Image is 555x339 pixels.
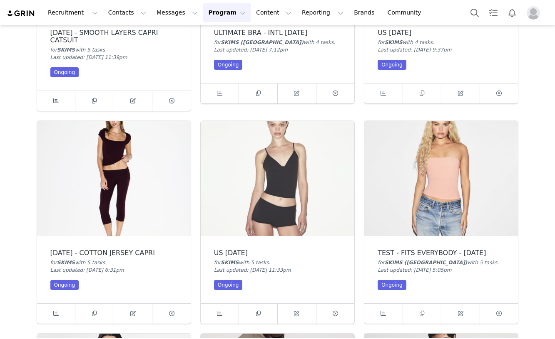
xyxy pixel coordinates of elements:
[214,266,341,274] div: Last updated: [DATE] 11:33pm
[378,60,406,70] div: Ongoing
[214,46,341,54] div: Last updated: [DATE] 7:12pm
[57,47,75,53] span: SKIMS
[214,29,341,37] div: ULTIMATE BRA - INTL [DATE]
[50,249,177,257] div: [DATE] - COTTON JERSEY CAPRI
[221,39,304,45] span: SKIMS ([GEOGRAPHIC_DATA])
[103,3,151,22] button: Contacts
[385,260,468,265] span: SKIMS ([GEOGRAPHIC_DATA])
[57,260,75,265] span: SKIMS
[152,3,203,22] button: Messages
[214,249,341,257] div: US [DATE]
[378,249,505,257] div: TEST - FITS EVERYBODY - [DATE]
[201,121,354,236] img: US AUGUST 2025
[203,3,251,22] button: Program
[503,3,521,22] button: Notifications
[266,260,269,265] span: s
[378,29,505,37] div: US [DATE]
[430,39,433,45] span: s
[214,280,243,290] div: Ongoing
[378,259,505,266] div: for with 5 task .
[50,259,177,266] div: for with 5 task .
[214,60,243,70] div: Ongoing
[214,39,341,46] div: for with 4 task .
[50,29,177,44] div: [DATE] - SMOOTH LAYERS CAPRI CATSUIT
[331,39,333,45] span: s
[385,39,403,45] span: SKIMS
[465,3,484,22] button: Search
[37,121,191,236] img: SEPT 2025 - COTTON JERSEY CAPRI
[251,3,296,22] button: Content
[50,266,177,274] div: Last updated: [DATE] 6:31pm
[102,47,105,53] span: s
[527,6,540,20] img: placeholder-profile.jpg
[495,260,497,265] span: s
[522,6,548,20] button: Profile
[378,46,505,54] div: Last updated: [DATE] 9:37pm
[378,280,406,290] div: Ongoing
[214,259,341,266] div: for with 5 task .
[364,121,518,236] img: TEST - FITS EVERYBODY - MAY 2025
[50,280,79,290] div: Ongoing
[221,260,239,265] span: SKIMS
[383,3,430,22] a: Community
[378,266,505,274] div: Last updated: [DATE] 5:05pm
[50,46,177,54] div: for with 5 task .
[378,39,505,46] div: for with 4 task .
[349,3,382,22] a: Brands
[102,260,105,265] span: s
[43,3,103,22] button: Recruitment
[50,67,79,77] div: Ongoing
[484,3,503,22] a: Tasks
[50,54,177,61] div: Last updated: [DATE] 11:39pm
[7,10,36,17] img: grin logo
[297,3,348,22] button: Reporting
